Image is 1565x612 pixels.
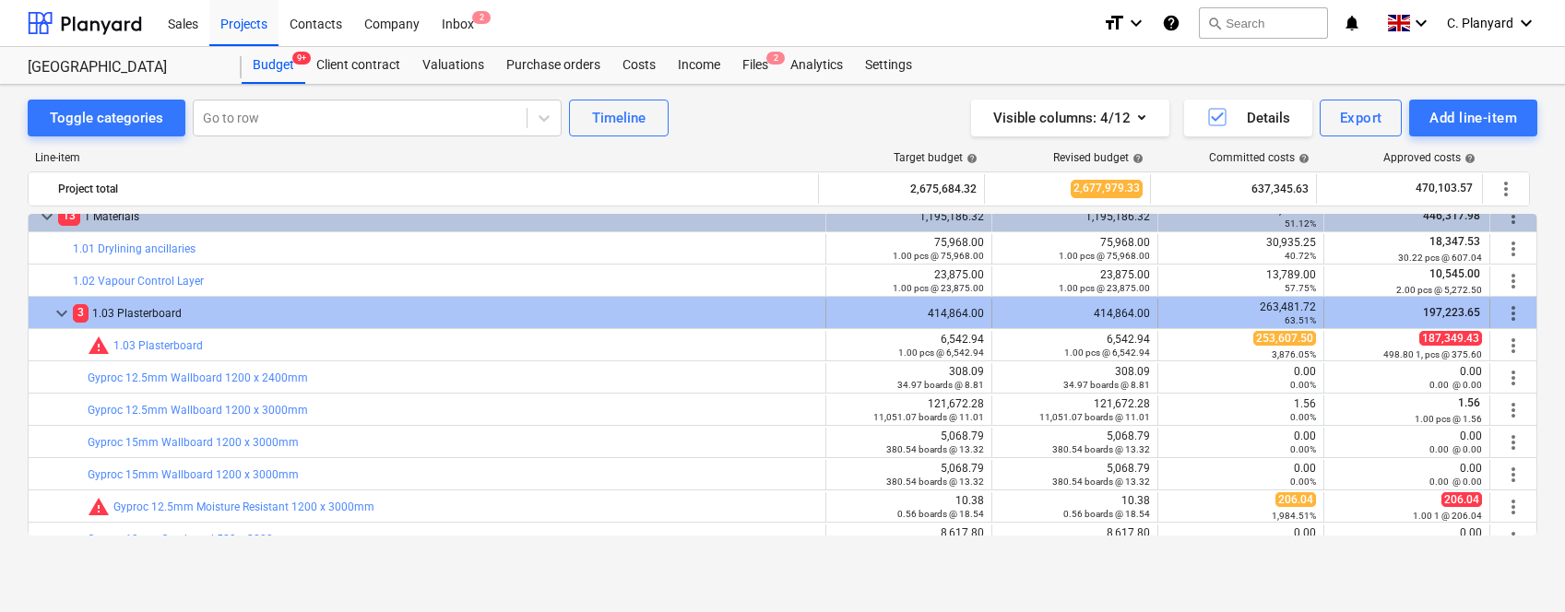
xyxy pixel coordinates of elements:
div: Line-item [28,151,820,164]
button: Add line-item [1409,100,1537,136]
span: More actions [1502,496,1524,518]
a: Gyproc 12.5mm Wallboard 1200 x 2400mm [88,371,308,384]
small: 30.22 pcs @ 607.04 [1398,253,1482,263]
i: keyboard_arrow_down [1410,12,1432,34]
a: Gyproc 15mm Wallboard 1200 x 3000mm [88,436,299,449]
div: Costs [611,47,667,84]
div: 30,935.25 [1166,236,1316,262]
small: 0.00% [1290,444,1316,454]
small: 57.75% [1285,283,1316,293]
div: 121,672.28 [1000,397,1150,423]
button: Details [1184,100,1312,136]
small: 40.72% [1285,251,1316,261]
small: 380.54 boards @ 13.32 [1052,444,1150,454]
div: 1 Materials [58,202,818,231]
div: [GEOGRAPHIC_DATA] [28,58,219,77]
div: 2,675,684.32 [826,174,977,204]
div: Settings [854,47,923,84]
span: Committed costs exceed revised budget [88,496,110,518]
div: 1.56 [1166,397,1316,423]
span: search [1207,16,1222,30]
button: Export [1320,100,1403,136]
span: More actions [1502,367,1524,389]
a: Budget9+ [242,47,305,84]
button: Search [1199,7,1328,39]
div: Valuations [411,47,495,84]
div: 0.00 [1166,365,1316,391]
div: 13,789.00 [1166,268,1316,294]
div: Toggle categories [50,106,163,130]
div: Visible columns : 4/12 [993,106,1147,130]
div: Add line-item [1429,106,1517,130]
div: Details [1206,106,1290,130]
small: 1.00 pcs @ 6,542.94 [1064,347,1150,358]
span: 1.56 [1456,396,1482,409]
span: 2,677,979.33 [1071,180,1143,197]
div: Client contract [305,47,411,84]
small: 34.97 boards @ 8.81 [897,380,984,390]
div: 121,672.28 [834,397,984,423]
div: 0.00 [1332,430,1482,455]
small: 11,051.07 boards @ 11.01 [873,412,984,422]
small: 1.00 pcs @ 75,968.00 [893,251,984,261]
div: 263,481.72 [1166,300,1316,326]
div: 0.00 [1166,430,1316,455]
small: 34.97 boards @ 8.81 [1063,380,1150,390]
div: Committed costs [1209,151,1310,164]
div: 8,617.80 [1000,526,1150,552]
span: More actions [1502,270,1524,292]
div: Approved costs [1383,151,1476,164]
small: 0.00 @ 0.00 [1429,477,1482,487]
small: 0.00% [1290,380,1316,390]
div: 75,968.00 [1000,236,1150,262]
div: 5,068.79 [834,430,984,455]
span: 206.04 [1275,492,1316,507]
span: More actions [1502,238,1524,260]
span: help [1461,153,1476,164]
div: 6,542.94 [834,333,984,359]
span: keyboard_arrow_down [51,302,73,324]
div: 23,875.00 [1000,268,1150,294]
div: 414,864.00 [834,307,984,320]
div: 0.00 [1166,526,1316,552]
div: 10.38 [834,494,984,520]
small: 380.54 boards @ 13.32 [1052,477,1150,487]
i: Knowledge base [1162,12,1180,34]
div: 611,008.35 [1166,204,1316,229]
span: help [1295,153,1310,164]
span: 2 [766,52,785,65]
a: Gyproc 12.5mm Wallboard 1200 x 3000mm [88,404,308,417]
span: 187,349.43 [1419,331,1482,346]
small: 1.00 pcs @ 1.56 [1415,414,1482,424]
div: 75,968.00 [834,236,984,262]
a: 1.02 Vapour Control Layer [73,275,204,288]
span: 18,347.53 [1428,235,1482,248]
div: 308.09 [1000,365,1150,391]
small: 11,051.07 boards @ 11.01 [1039,412,1150,422]
small: 0.00 @ 0.00 [1429,380,1482,390]
i: keyboard_arrow_down [1515,12,1537,34]
small: 3,876.05% [1272,349,1316,359]
div: 6,542.94 [1000,333,1150,359]
span: More actions [1502,335,1524,357]
div: Files [731,47,779,84]
small: 0.00% [1290,412,1316,422]
div: Timeline [592,106,646,130]
div: 1.03 Plasterboard [73,299,818,328]
a: Purchase orders [495,47,611,84]
a: Income [667,47,731,84]
div: Revised budget [1053,151,1144,164]
small: 1.00 pcs @ 6,542.94 [898,347,984,358]
span: C. Planyard [1447,16,1513,30]
div: 23,875.00 [834,268,984,294]
small: 380.54 boards @ 13.32 [886,477,984,487]
small: 0.00% [1290,477,1316,487]
span: 253,607.50 [1253,331,1316,346]
div: 637,345.63 [1158,174,1309,204]
iframe: Chat Widget [1473,524,1565,612]
small: 0.56 boards @ 18.54 [897,509,984,519]
a: Gyproc 19mm Coreboard 589 x 3000mm [88,533,293,546]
